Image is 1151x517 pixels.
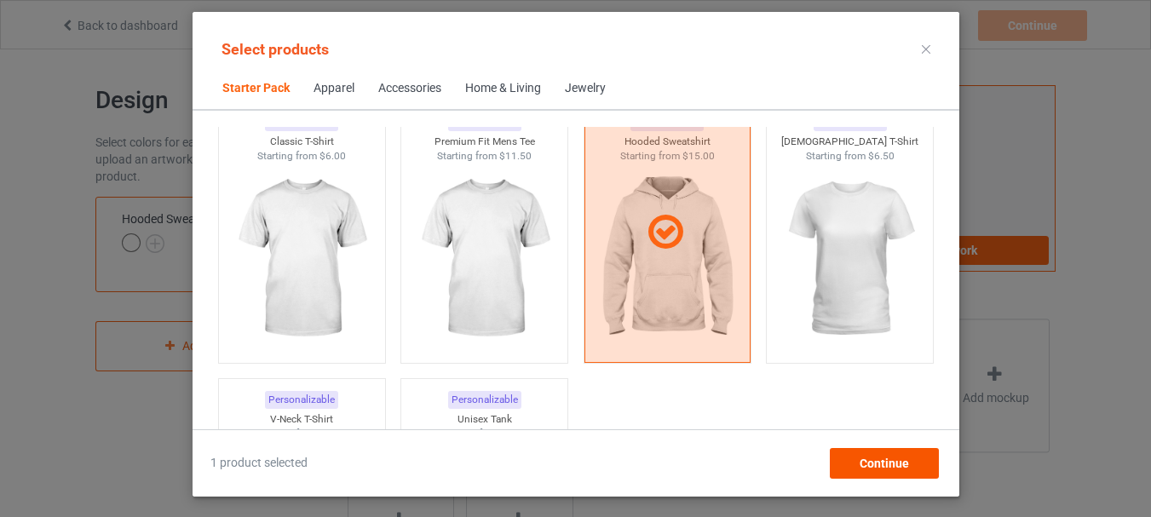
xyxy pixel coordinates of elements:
div: Classic T-Shirt [218,135,384,149]
div: Apparel [314,80,354,97]
img: regular.jpg [408,164,561,354]
div: Personalizable [265,391,338,409]
div: Home & Living [465,80,541,97]
div: Starting from [767,149,933,164]
div: Starting from [401,149,567,164]
div: Premium Fit Mens Tee [401,135,567,149]
div: Starting from [218,149,384,164]
div: Accessories [378,80,441,97]
span: 1 product selected [210,455,308,472]
span: Continue [859,457,908,470]
span: Select products [222,40,329,58]
div: Starting from [218,427,384,441]
img: regular.jpg [774,164,926,354]
div: V-Neck T-Shirt [218,412,384,427]
div: Unisex Tank [401,412,567,427]
span: $9.50 [319,428,346,439]
div: Starting from [401,427,567,441]
div: Personalizable [447,391,521,409]
span: $11.50 [499,150,532,162]
span: $9.50 [502,428,528,439]
div: Jewelry [565,80,606,97]
span: $6.00 [319,150,346,162]
img: regular.jpg [225,164,377,354]
div: [DEMOGRAPHIC_DATA] T-Shirt [767,135,933,149]
span: $6.50 [867,150,894,162]
div: Continue [829,448,938,479]
span: Starter Pack [210,68,302,109]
